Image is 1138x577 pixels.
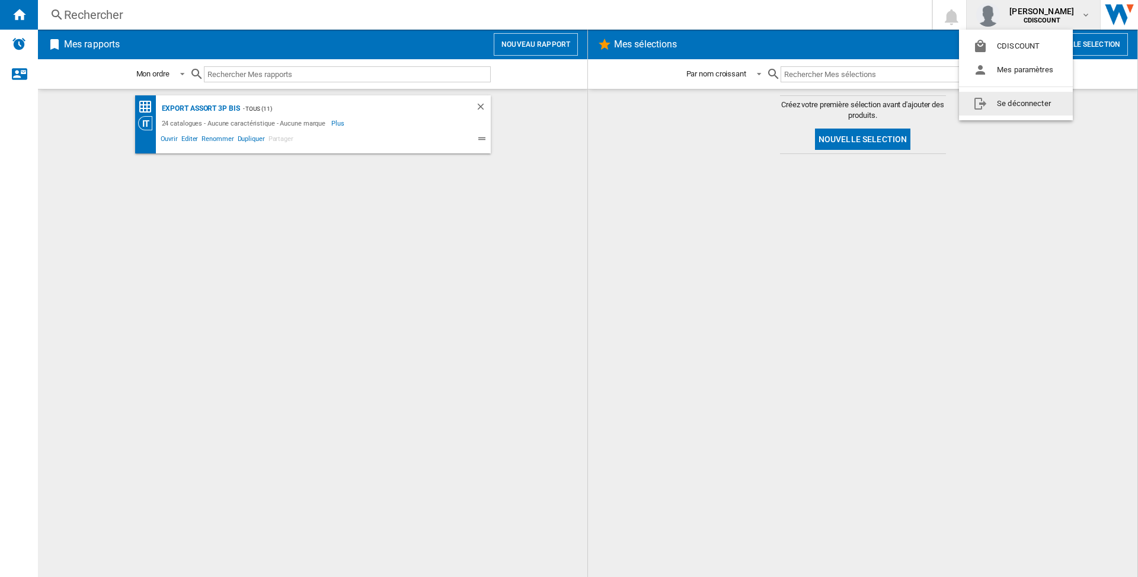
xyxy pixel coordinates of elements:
[959,92,1073,116] button: Se déconnecter
[959,58,1073,82] button: Mes paramètres
[959,34,1073,58] button: CDISCOUNT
